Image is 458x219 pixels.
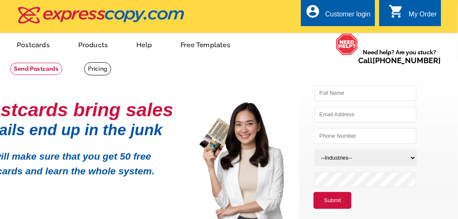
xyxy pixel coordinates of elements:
i: shopping_cart [389,4,404,19]
span: Call [358,56,441,65]
button: Submit [314,192,351,209]
div: Customer login [325,11,371,22]
input: Full Name [314,85,417,101]
span: Need help? Are you stuck? [358,48,441,65]
img: help [336,33,358,55]
a: shopping_cart My Order [389,9,437,20]
input: Email Address [314,107,417,123]
div: My Order [409,11,437,22]
a: [PHONE_NUMBER] [373,56,441,65]
a: Products [65,34,122,54]
a: Free Templates [167,34,244,54]
i: account_circle [305,4,320,19]
input: Phone Number [314,128,417,144]
a: Postcards [3,34,63,54]
a: Help [123,34,165,54]
a: account_circle Customer login [305,9,371,20]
